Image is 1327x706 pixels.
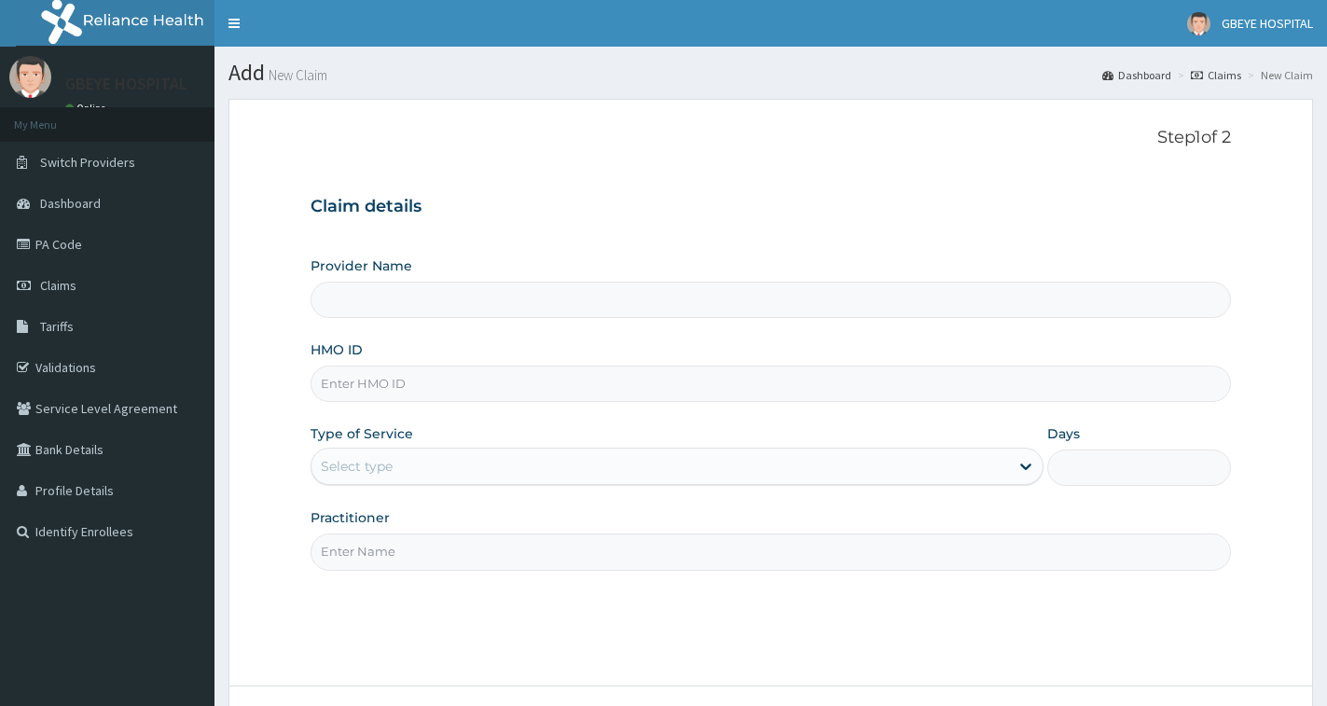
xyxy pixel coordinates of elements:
[311,340,363,359] label: HMO ID
[311,256,412,275] label: Provider Name
[65,102,110,115] a: Online
[40,154,135,171] span: Switch Providers
[311,508,390,527] label: Practitioner
[265,68,327,82] small: New Claim
[311,424,413,443] label: Type of Service
[1222,15,1313,32] span: GBEYE HOSPITAL
[311,366,1231,402] input: Enter HMO ID
[311,197,1231,217] h3: Claim details
[1243,67,1313,83] li: New Claim
[311,533,1231,570] input: Enter Name
[228,61,1313,85] h1: Add
[65,76,187,92] p: GBEYE HOSPITAL
[311,128,1231,148] p: Step 1 of 2
[40,195,101,212] span: Dashboard
[321,457,393,476] div: Select type
[1191,67,1241,83] a: Claims
[9,56,51,98] img: User Image
[1187,12,1210,35] img: User Image
[1047,424,1080,443] label: Days
[40,318,74,335] span: Tariffs
[40,277,76,294] span: Claims
[1102,67,1171,83] a: Dashboard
